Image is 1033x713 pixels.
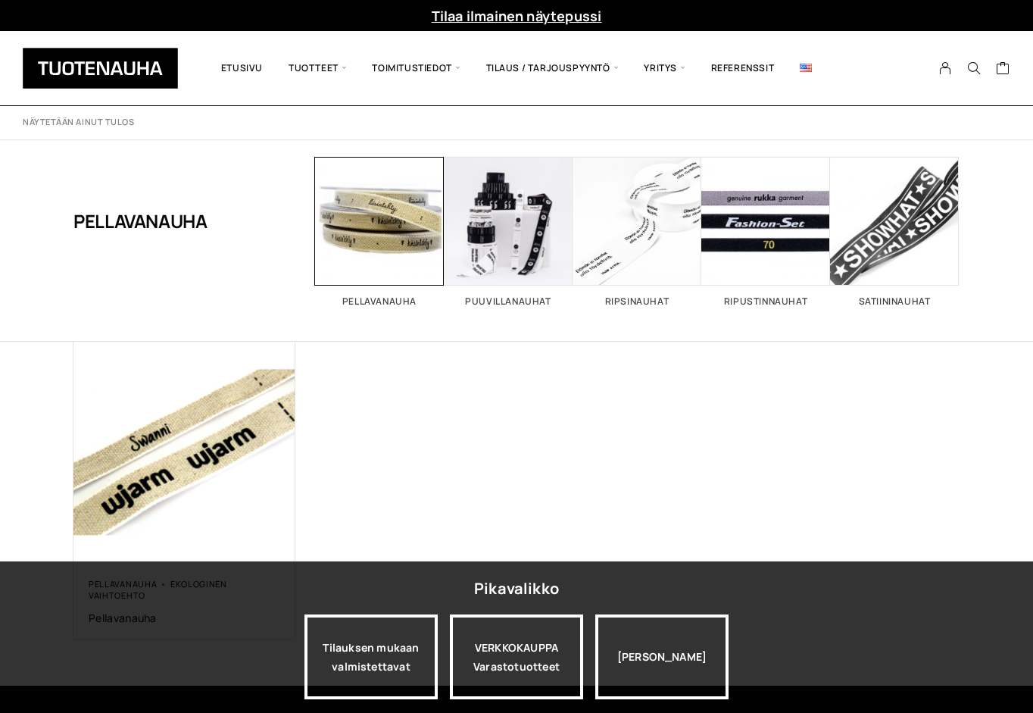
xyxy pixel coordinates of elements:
a: Tilaa ilmainen näytepussi [432,7,602,25]
div: VERKKOKAUPPA Varastotuotteet [450,614,583,699]
span: Toimitustiedot [359,42,473,94]
a: VERKKOKAUPPAVarastotuotteet [450,614,583,699]
img: English [800,64,812,72]
a: My Account [931,61,960,75]
h2: Ripustinnauhat [701,297,830,306]
a: Visit product category Ripsinauhat [573,157,701,306]
span: Tuotteet [276,42,359,94]
a: Visit product category Puuvillanauhat [444,157,573,306]
h2: Puuvillanauhat [444,297,573,306]
p: Näytetään ainut tulos [23,117,135,128]
a: Etusivu [208,42,276,94]
a: Cart [996,61,1010,79]
div: Pikavalikko [474,575,559,602]
h2: Pellavanauha [315,297,444,306]
a: Tilauksen mukaan valmistettavat [304,614,438,699]
a: Visit product category Pellavanauha [315,157,444,306]
img: Tuotenauha Oy [23,48,178,89]
span: Tilaus / Tarjouspyyntö [473,42,632,94]
span: Yritys [631,42,698,94]
h2: Ripsinauhat [573,297,701,306]
div: [PERSON_NAME] [595,614,729,699]
a: Visit product category Satiininauhat [830,157,959,306]
h1: Pellavanauha [73,157,208,286]
a: Referenssit [698,42,788,94]
button: Search [960,61,988,75]
a: Visit product category Ripustinnauhat [701,157,830,306]
h2: Satiininauhat [830,297,959,306]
